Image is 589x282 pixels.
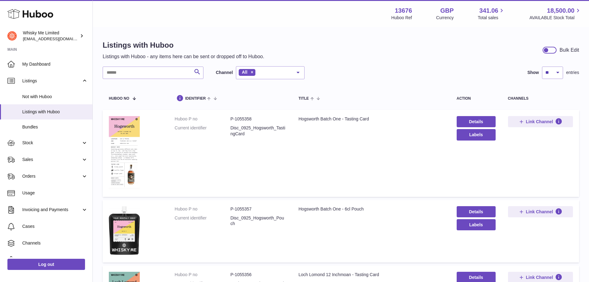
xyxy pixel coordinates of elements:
dt: Current identifier [175,125,230,137]
span: 341.06 [479,7,498,15]
strong: 13676 [395,7,412,15]
button: Labels [457,129,496,140]
span: Listings with Huboo [22,109,88,115]
div: Loch Lomond 12 Inchmoan - Tasting Card [298,272,444,278]
dt: Huboo P no [175,116,230,122]
img: orders@whiskyshop.com [7,31,17,41]
span: All [242,70,247,75]
dd: P-1055356 [230,272,286,278]
dt: Huboo P no [175,272,230,278]
dd: Disc_0925_Hogsworth_TastingCard [230,125,286,137]
label: Show [527,70,539,76]
button: Link Channel [508,206,573,217]
span: Stock [22,140,81,146]
span: Usage [22,190,88,196]
span: Sales [22,157,81,163]
span: Settings [22,257,88,263]
span: AVAILABLE Stock Total [529,15,582,21]
a: 341.06 Total sales [478,7,505,21]
div: Currency [436,15,454,21]
span: [EMAIL_ADDRESS][DOMAIN_NAME] [23,36,91,41]
span: identifier [185,97,206,101]
span: My Dashboard [22,61,88,67]
h1: Listings with Huboo [103,40,264,50]
span: Cases [22,223,88,229]
div: Hogsworth Batch One - Tasting Card [298,116,444,122]
button: Link Channel [508,116,573,127]
span: Invoicing and Payments [22,207,81,213]
span: Total sales [478,15,505,21]
strong: GBP [440,7,454,15]
span: Channels [22,240,88,246]
dt: Huboo P no [175,206,230,212]
span: Bundles [22,124,88,130]
dd: P-1055358 [230,116,286,122]
div: channels [508,97,573,101]
img: Hogsworth Batch One - 6cl Pouch [109,206,140,255]
div: action [457,97,496,101]
span: 18,500.00 [547,7,574,15]
div: Bulk Edit [560,47,579,54]
dd: P-1055357 [230,206,286,212]
div: Hogsworth Batch One - 6cl Pouch [298,206,444,212]
div: Huboo Ref [391,15,412,21]
dd: Disc_0925_Hogsworth_Pouch [230,215,286,227]
span: entries [566,70,579,76]
a: Details [457,116,496,127]
span: Orders [22,173,81,179]
a: Details [457,206,496,217]
span: Huboo no [109,97,129,101]
span: Link Channel [526,119,553,124]
span: title [298,97,309,101]
span: Listings [22,78,81,84]
button: Labels [457,219,496,230]
div: Whisky Me Limited [23,30,79,42]
dt: Current identifier [175,215,230,227]
span: Not with Huboo [22,94,88,100]
span: Link Channel [526,275,553,280]
img: Hogsworth Batch One - Tasting Card [109,116,140,189]
a: 18,500.00 AVAILABLE Stock Total [529,7,582,21]
label: Channel [216,70,233,76]
a: Log out [7,259,85,270]
p: Listings with Huboo - any items here can be sent or dropped off to Huboo. [103,53,264,60]
span: Link Channel [526,209,553,215]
